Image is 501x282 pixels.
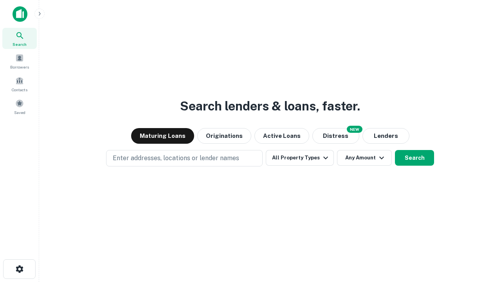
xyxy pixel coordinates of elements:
[347,126,362,133] div: NEW
[266,150,334,166] button: All Property Types
[312,128,359,144] button: Search distressed loans with lien and other non-mortgage details.
[2,51,37,72] a: Borrowers
[13,6,27,22] img: capitalize-icon.png
[14,109,25,116] span: Saved
[197,128,251,144] button: Originations
[13,41,27,47] span: Search
[337,150,392,166] button: Any Amount
[2,73,37,94] a: Contacts
[131,128,194,144] button: Maturing Loans
[254,128,309,144] button: Active Loans
[2,96,37,117] a: Saved
[362,128,409,144] button: Lenders
[113,154,239,163] p: Enter addresses, locations or lender names
[180,97,360,116] h3: Search lenders & loans, faster.
[12,87,27,93] span: Contacts
[462,219,501,257] iframe: Chat Widget
[2,28,37,49] a: Search
[395,150,434,166] button: Search
[10,64,29,70] span: Borrowers
[106,150,263,166] button: Enter addresses, locations or lender names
